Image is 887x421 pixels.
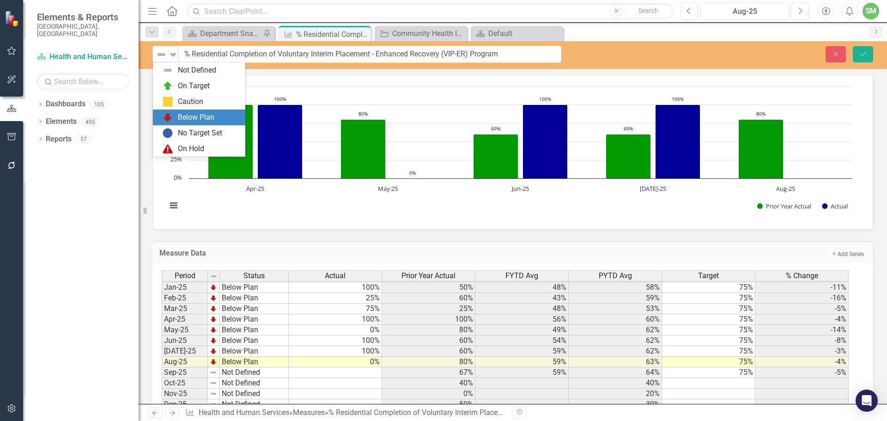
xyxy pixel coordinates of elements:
div: % Residential Completion of Voluntary Interim Placement - Enhanced Recovery (VIP-ER) Program [328,408,642,417]
text: 0% [174,173,182,182]
div: 495 [81,118,99,126]
td: 50% [382,282,475,293]
img: 8DAGhfEEPCf229AAAAAElFTkSuQmCC [210,369,217,376]
path: Apr-25, 100. Actual. [258,104,303,178]
td: Sep-25 [162,367,208,378]
img: TnMDeAgwAPMxUmUi88jYAAAAAElFTkSuQmCC [210,294,217,302]
td: 43% [475,293,569,304]
td: -8% [755,336,849,346]
td: Below Plan [220,304,289,314]
path: May-25, 80. Prior Year Actual. [341,119,386,178]
td: 49% [475,325,569,336]
div: No Target Set [178,128,222,139]
a: Health and Human Services [199,408,289,417]
text: [DATE]-25 [640,184,666,193]
td: Below Plan [220,314,289,325]
img: 8DAGhfEEPCf229AAAAAElFTkSuQmCC [210,390,217,397]
img: TnMDeAgwAPMxUmUi88jYAAAAAElFTkSuQmCC [210,326,217,334]
img: TnMDeAgwAPMxUmUi88jYAAAAAElFTkSuQmCC [210,316,217,323]
span: Target [698,272,719,280]
td: 100% [289,336,382,346]
img: No Target Set [162,128,173,139]
span: PYTD Avg [599,272,632,280]
td: Dec-25 [162,399,208,410]
text: Aug-25 [776,184,795,193]
div: Caution [178,97,203,107]
td: -3% [755,346,849,357]
td: Aug-25 [162,357,208,367]
path: Aug-25, 80. Prior Year Actual. [739,119,784,178]
div: On Target [178,81,210,92]
td: 75% [662,304,755,314]
img: Not Defined [162,65,173,76]
path: Jul-25, 100. Actual. [656,104,700,178]
div: Below Plan [178,112,214,123]
td: -4% [755,357,849,367]
td: 100% [382,314,475,325]
a: Community Health Improvement Plan (CHIP) [377,28,465,39]
td: 60% [382,336,475,346]
img: 8DAGhfEEPCf229AAAAAElFTkSuQmCC [210,401,217,408]
img: Caution [162,96,173,107]
span: Elements & Reports [37,12,129,23]
path: Jun-25, 100. Actual. [523,104,568,178]
span: Search [638,7,658,14]
img: TnMDeAgwAPMxUmUi88jYAAAAAElFTkSuQmCC [210,284,217,291]
td: 100% [289,314,382,325]
td: 59% [475,346,569,357]
td: 67% [382,367,475,378]
td: Not Defined [220,367,289,378]
td: 63% [569,357,662,367]
div: 57 [76,135,91,143]
td: Below Plan [220,293,289,304]
input: Search ClearPoint... [187,3,674,19]
div: 105 [90,100,108,108]
button: Add Series [828,250,866,259]
td: 25% [289,293,382,304]
td: 80% [382,357,475,367]
td: -16% [755,293,849,304]
td: [DATE]-25 [162,346,208,357]
img: Below Plan [162,112,173,123]
td: 80% [382,325,475,336]
img: 8DAGhfEEPCf229AAAAAElFTkSuQmCC [210,379,217,387]
td: Below Plan [220,336,289,346]
img: Not Defined [156,49,167,60]
td: 59% [475,367,569,378]
text: Apr-25 [246,184,264,193]
td: Below Plan [220,357,289,367]
td: 62% [569,336,662,346]
td: 56% [475,314,569,325]
span: Period [175,272,195,280]
td: Below Plan [220,325,289,336]
img: On Hold [162,143,173,154]
input: This field is required [178,46,561,63]
td: 50% [382,399,475,410]
td: 54% [475,336,569,346]
img: TnMDeAgwAPMxUmUi88jYAAAAAElFTkSuQmCC [210,305,217,312]
td: Mar-25 [162,304,208,314]
td: 75% [662,336,755,346]
td: -4% [755,314,849,325]
small: [GEOGRAPHIC_DATA], [GEOGRAPHIC_DATA] [37,23,129,38]
td: Below Plan [220,346,289,357]
td: May-25 [162,325,208,336]
button: Show Actual [822,202,848,210]
td: Not Defined [220,399,289,410]
td: 100% [289,346,382,357]
td: 75% [662,367,755,378]
td: -5% [755,304,849,314]
g: Prior Year Actual, bar series 1 of 2 with 5 bars. [208,104,784,178]
td: 75% [662,293,755,304]
td: 40% [382,378,475,389]
path: Jun-25, 60. Prior Year Actual. [474,134,518,178]
td: Jun-25 [162,336,208,346]
a: Default [473,28,561,39]
h3: Measure Data [159,249,549,257]
div: Default [488,28,561,39]
div: SM [863,3,879,19]
text: 0% [409,170,416,176]
td: 60% [569,314,662,325]
text: 60% [491,125,500,132]
td: 20% [569,389,662,399]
